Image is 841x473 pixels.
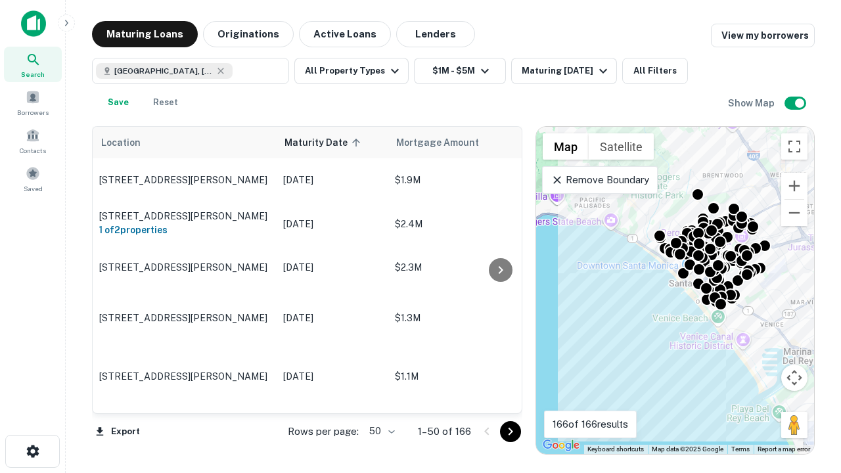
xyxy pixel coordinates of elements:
a: Search [4,47,62,82]
p: [STREET_ADDRESS][PERSON_NAME] [99,371,270,382]
a: Terms [731,445,750,453]
p: Remove Boundary [551,172,648,188]
button: Active Loans [299,21,391,47]
a: Saved [4,161,62,196]
button: Show street map [543,133,589,160]
button: Zoom in [781,173,807,199]
p: [STREET_ADDRESS][PERSON_NAME] [99,261,270,273]
span: Map data ©2025 Google [652,445,723,453]
a: Borrowers [4,85,62,120]
p: $2.4M [395,217,526,231]
button: Zoom out [781,200,807,226]
a: View my borrowers [711,24,815,47]
span: Mortgage Amount [396,135,496,150]
div: 0 0 [536,127,814,454]
div: 50 [364,422,397,441]
img: capitalize-icon.png [21,11,46,37]
button: Maturing [DATE] [511,58,617,84]
button: Maturing Loans [92,21,198,47]
th: Mortgage Amount [388,127,533,158]
p: [STREET_ADDRESS][PERSON_NAME] [99,210,270,222]
span: Location [101,135,141,150]
a: Report a map error [758,445,810,453]
span: Saved [24,183,43,194]
p: $1.9M [395,173,526,187]
span: Maturity Date [284,135,365,150]
p: $1.1M [395,369,526,384]
button: Export [92,422,143,441]
h6: 1 of 2 properties [99,223,270,237]
p: 1–50 of 166 [418,424,471,439]
a: Open this area in Google Maps (opens a new window) [539,437,583,454]
p: [DATE] [283,311,382,325]
span: Search [21,69,45,79]
button: All Filters [622,58,688,84]
div: Maturing [DATE] [522,63,611,79]
button: $1M - $5M [414,58,506,84]
button: Toggle fullscreen view [781,133,807,160]
p: [DATE] [283,217,382,231]
p: $2.3M [395,260,526,275]
span: Borrowers [17,107,49,118]
span: [GEOGRAPHIC_DATA], [GEOGRAPHIC_DATA], [GEOGRAPHIC_DATA] [114,65,213,77]
button: Originations [203,21,294,47]
p: 166 of 166 results [553,417,628,432]
button: Save your search to get updates of matches that match your search criteria. [97,89,139,116]
button: Lenders [396,21,475,47]
button: All Property Types [294,58,409,84]
p: $1.3M [395,311,526,325]
p: [STREET_ADDRESS][PERSON_NAME] [99,312,270,324]
button: Show satellite imagery [589,133,654,160]
button: Go to next page [500,421,521,442]
button: Keyboard shortcuts [587,445,644,454]
p: [DATE] [283,369,382,384]
p: [STREET_ADDRESS][PERSON_NAME] [99,174,270,186]
th: Maturity Date [277,127,388,158]
span: Contacts [20,145,46,156]
button: Map camera controls [781,365,807,391]
iframe: Chat Widget [775,368,841,431]
p: Rows per page: [288,424,359,439]
h6: Show Map [728,96,777,110]
button: Reset [145,89,187,116]
p: [DATE] [283,260,382,275]
th: Location [93,127,277,158]
a: Contacts [4,123,62,158]
p: [DATE] [283,173,382,187]
img: Google [539,437,583,454]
